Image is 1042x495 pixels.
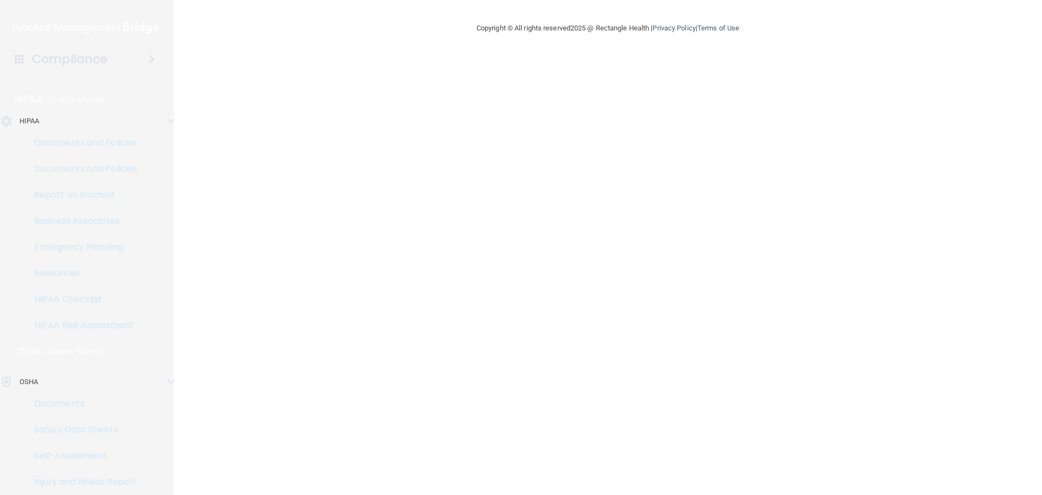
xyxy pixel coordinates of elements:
p: Resources [7,268,155,279]
p: Documents and Policies [7,164,155,174]
p: Report an Incident [7,190,155,200]
p: HIPAA Checklist [7,294,155,305]
p: HIPAA Risk Assessment [7,320,155,331]
p: HIPAA [20,115,40,128]
p: Safety Data Sheets [7,424,155,435]
p: Self-Assessment [7,450,155,461]
p: Learn More! [48,93,105,106]
img: PMB logo [13,17,161,39]
p: Documents and Policies [7,137,155,148]
h4: Compliance [32,52,107,67]
p: Emergency Planning [7,242,155,253]
p: Documents [7,398,155,409]
p: Injury and Illness Report [7,477,155,487]
a: Terms of Use [697,24,739,32]
p: Business Associates [7,216,155,227]
p: OSHA [20,375,38,389]
div: Copyright © All rights reserved 2025 @ Rectangle Health | | [410,11,806,46]
a: Privacy Policy [652,24,695,32]
p: OSHA [15,345,42,358]
p: HIPAA [15,93,42,106]
p: Learn More! [47,345,105,358]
